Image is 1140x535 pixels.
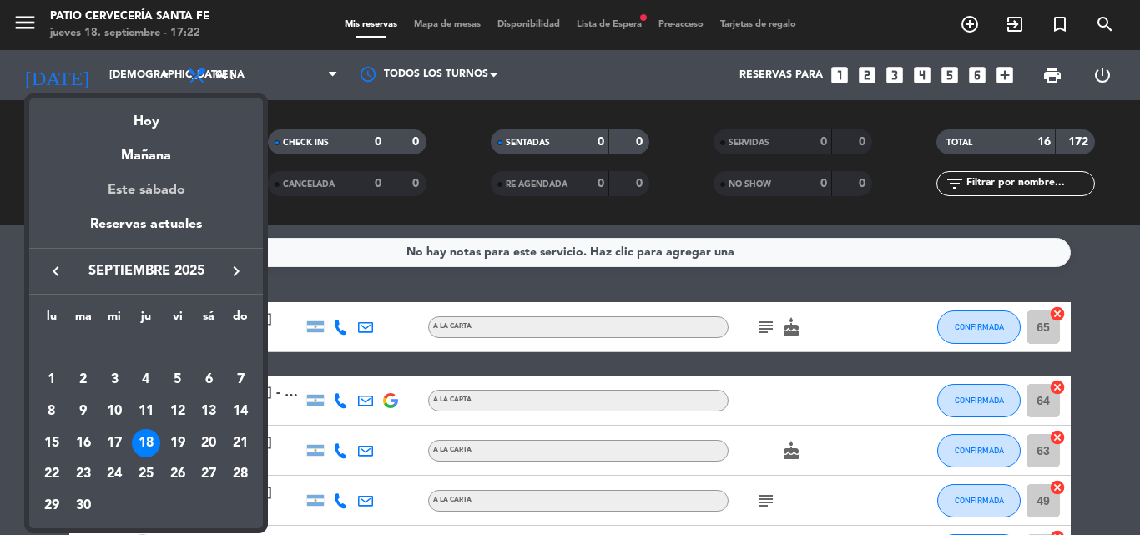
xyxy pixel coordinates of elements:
[226,461,255,489] div: 28
[36,396,68,427] td: 8 de septiembre de 2025
[98,396,130,427] td: 10 de septiembre de 2025
[68,459,99,491] td: 23 de septiembre de 2025
[224,307,256,333] th: domingo
[100,397,129,426] div: 10
[29,214,263,248] div: Reservas actuales
[68,365,99,396] td: 2 de septiembre de 2025
[98,365,130,396] td: 3 de septiembre de 2025
[162,396,194,427] td: 12 de septiembre de 2025
[68,396,99,427] td: 9 de septiembre de 2025
[226,261,246,281] i: keyboard_arrow_right
[100,366,129,394] div: 3
[130,307,162,333] th: jueves
[68,427,99,459] td: 16 de septiembre de 2025
[162,307,194,333] th: viernes
[29,133,263,167] div: Mañana
[224,396,256,427] td: 14 de septiembre de 2025
[69,461,98,489] div: 23
[69,492,98,520] div: 30
[164,366,192,394] div: 5
[224,459,256,491] td: 28 de septiembre de 2025
[132,397,160,426] div: 11
[36,459,68,491] td: 22 de septiembre de 2025
[194,366,223,394] div: 6
[36,307,68,333] th: lunes
[226,429,255,457] div: 21
[194,307,225,333] th: sábado
[194,427,225,459] td: 20 de septiembre de 2025
[38,397,66,426] div: 8
[132,429,160,457] div: 18
[38,429,66,457] div: 15
[194,459,225,491] td: 27 de septiembre de 2025
[194,397,223,426] div: 13
[38,366,66,394] div: 1
[194,461,223,489] div: 27
[130,459,162,491] td: 25 de septiembre de 2025
[194,365,225,396] td: 6 de septiembre de 2025
[98,307,130,333] th: miércoles
[162,365,194,396] td: 5 de septiembre de 2025
[29,167,263,214] div: Este sábado
[221,260,251,282] button: keyboard_arrow_right
[100,429,129,457] div: 17
[162,459,194,491] td: 26 de septiembre de 2025
[194,396,225,427] td: 13 de septiembre de 2025
[130,396,162,427] td: 11 de septiembre de 2025
[130,427,162,459] td: 18 de septiembre de 2025
[130,365,162,396] td: 4 de septiembre de 2025
[29,98,263,133] div: Hoy
[36,490,68,522] td: 29 de septiembre de 2025
[68,307,99,333] th: martes
[98,427,130,459] td: 17 de septiembre de 2025
[224,365,256,396] td: 7 de septiembre de 2025
[36,427,68,459] td: 15 de septiembre de 2025
[194,429,223,457] div: 20
[69,397,98,426] div: 9
[36,365,68,396] td: 1 de septiembre de 2025
[41,260,71,282] button: keyboard_arrow_left
[36,333,256,365] td: SEP.
[162,427,194,459] td: 19 de septiembre de 2025
[68,490,99,522] td: 30 de septiembre de 2025
[132,366,160,394] div: 4
[98,459,130,491] td: 24 de septiembre de 2025
[164,461,192,489] div: 26
[46,261,66,281] i: keyboard_arrow_left
[132,461,160,489] div: 25
[224,427,256,459] td: 21 de septiembre de 2025
[226,366,255,394] div: 7
[100,461,129,489] div: 24
[226,397,255,426] div: 14
[69,429,98,457] div: 16
[69,366,98,394] div: 2
[71,260,221,282] span: septiembre 2025
[38,461,66,489] div: 22
[38,492,66,520] div: 29
[164,397,192,426] div: 12
[164,429,192,457] div: 19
